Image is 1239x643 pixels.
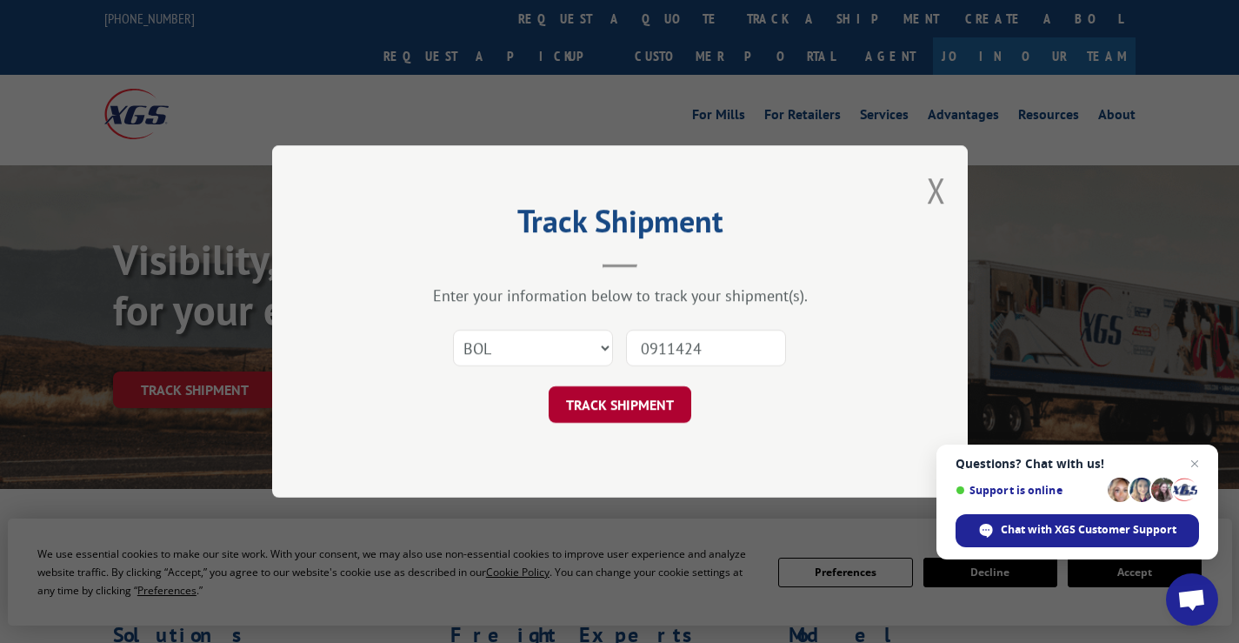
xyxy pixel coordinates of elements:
input: Number(s) [626,330,786,366]
span: Questions? Chat with us! [956,457,1199,471]
button: Close modal [927,167,946,213]
div: Open chat [1166,573,1218,626]
span: Chat with XGS Customer Support [1001,522,1176,538]
button: TRACK SHIPMENT [549,386,691,423]
span: Close chat [1184,453,1205,474]
h2: Track Shipment [359,209,881,242]
span: Support is online [956,484,1102,497]
div: Enter your information below to track your shipment(s). [359,285,881,305]
div: Chat with XGS Customer Support [956,514,1199,547]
